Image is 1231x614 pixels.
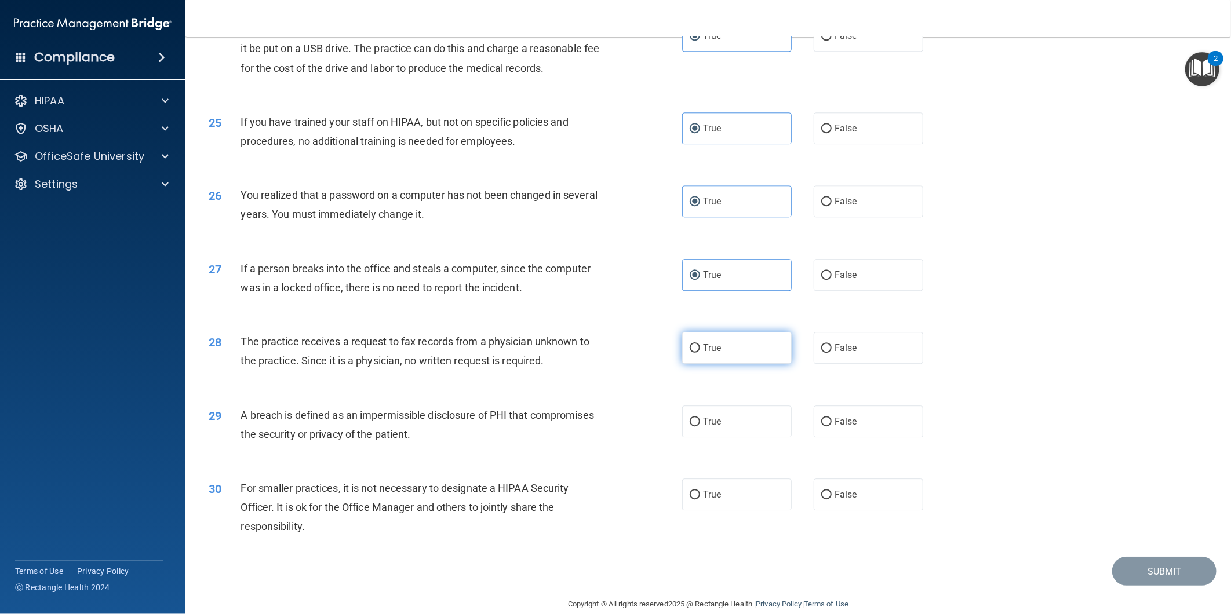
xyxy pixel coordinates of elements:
[703,342,721,353] span: True
[690,418,700,426] input: True
[804,600,848,608] a: Terms of Use
[241,116,569,147] span: If you have trained your staff on HIPAA, but not on specific policies and procedures, no addition...
[14,12,172,35] img: PMB logo
[14,122,169,136] a: OSHA
[241,335,589,367] span: The practice receives a request to fax records from a physician unknown to the practice. Since it...
[1214,59,1218,74] div: 2
[35,122,64,136] p: OSHA
[15,565,63,577] a: Terms of Use
[1185,52,1219,86] button: Open Resource Center, 2 new notifications
[241,23,600,74] span: A patient has asked for an electronic copy of their medical records and asked it be put on a USB ...
[77,565,129,577] a: Privacy Policy
[821,491,832,499] input: False
[34,49,115,65] h4: Compliance
[241,482,569,532] span: For smaller practices, it is not necessary to designate a HIPAA Security Officer. It is ok for th...
[835,196,857,207] span: False
[209,189,221,203] span: 26
[690,344,700,353] input: True
[209,262,221,276] span: 27
[821,344,832,353] input: False
[241,409,594,440] span: A breach is defined as an impermissible disclosure of PHI that compromises the security or privac...
[241,189,598,220] span: You realized that a password on a computer has not been changed in several years. You must immedi...
[821,198,832,206] input: False
[703,269,721,280] span: True
[690,125,700,133] input: True
[835,342,857,353] span: False
[690,198,700,206] input: True
[835,416,857,427] span: False
[821,418,832,426] input: False
[209,335,221,349] span: 28
[35,177,78,191] p: Settings
[14,177,169,191] a: Settings
[209,482,221,496] span: 30
[835,123,857,134] span: False
[35,94,64,108] p: HIPAA
[821,125,832,133] input: False
[241,262,591,294] span: If a person breaks into the office and steals a computer, since the computer was in a locked offi...
[35,149,144,163] p: OfficeSafe University
[821,271,832,280] input: False
[14,149,169,163] a: OfficeSafe University
[690,491,700,499] input: True
[690,271,700,280] input: True
[835,489,857,500] span: False
[703,489,721,500] span: True
[1112,557,1217,586] button: Submit
[756,600,802,608] a: Privacy Policy
[835,269,857,280] span: False
[703,416,721,427] span: True
[703,196,721,207] span: True
[209,116,221,130] span: 25
[15,582,110,593] span: Ⓒ Rectangle Health 2024
[703,123,721,134] span: True
[209,409,221,423] span: 29
[14,94,169,108] a: HIPAA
